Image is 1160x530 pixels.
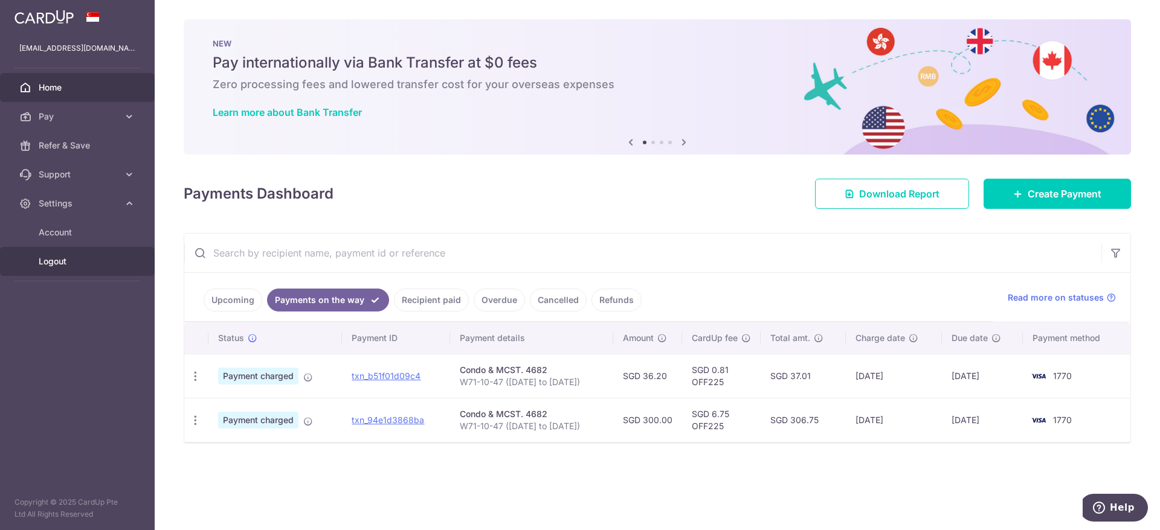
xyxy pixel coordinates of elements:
[342,322,449,354] th: Payment ID
[39,81,118,94] span: Home
[460,376,604,388] p: W71-10-47 ([DATE] to [DATE])
[213,39,1102,48] p: NEW
[218,332,244,344] span: Status
[184,234,1101,272] input: Search by recipient name, payment id or reference
[815,179,969,209] a: Download Report
[474,289,525,311] a: Overdue
[184,19,1131,155] img: Bank transfer banner
[218,412,298,429] span: Payment charged
[1026,413,1051,427] img: Bank Card
[213,77,1102,92] h6: Zero processing fees and lowered transfer cost for your overseas expenses
[14,10,74,24] img: CardUp
[460,420,604,432] p: W71-10-47 ([DATE] to [DATE])
[1028,187,1101,201] span: Create Payment
[591,289,642,311] a: Refunds
[1008,292,1116,304] a: Read more on statuses
[460,364,604,376] div: Condo & MCST. 4682
[460,408,604,420] div: Condo & MCST. 4682
[352,371,420,381] a: txn_b51f01d09c4
[218,368,298,385] span: Payment charged
[352,415,424,425] a: txn_94e1d3868ba
[184,183,333,205] h4: Payments Dashboard
[39,255,118,267] span: Logout
[613,354,682,398] td: SGD 36.20
[213,53,1102,72] h5: Pay internationally via Bank Transfer at $0 fees
[942,354,1023,398] td: [DATE]
[39,197,118,209] span: Settings
[1053,415,1072,425] span: 1770
[613,398,682,442] td: SGD 300.00
[530,289,587,311] a: Cancelled
[770,332,810,344] span: Total amt.
[859,187,939,201] span: Download Report
[623,332,654,344] span: Amount
[952,332,988,344] span: Due date
[267,289,389,311] a: Payments on the way
[942,398,1023,442] td: [DATE]
[1083,494,1148,524] iframe: Opens a widget where you can find more information
[846,398,942,442] td: [DATE]
[846,354,942,398] td: [DATE]
[39,168,118,180] span: Support
[761,354,846,398] td: SGD 37.01
[213,106,362,118] a: Learn more about Bank Transfer
[1026,369,1051,383] img: Bank Card
[1023,322,1130,354] th: Payment method
[19,42,135,54] p: [EMAIL_ADDRESS][DOMAIN_NAME]
[692,332,738,344] span: CardUp fee
[394,289,469,311] a: Recipient paid
[761,398,846,442] td: SGD 306.75
[682,398,761,442] td: SGD 6.75 OFF225
[682,354,761,398] td: SGD 0.81 OFF225
[39,226,118,238] span: Account
[204,289,262,311] a: Upcoming
[450,322,614,354] th: Payment details
[39,139,118,152] span: Refer & Save
[39,110,118,123] span: Pay
[855,332,905,344] span: Charge date
[1053,371,1072,381] span: 1770
[1008,292,1104,304] span: Read more on statuses
[984,179,1131,209] a: Create Payment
